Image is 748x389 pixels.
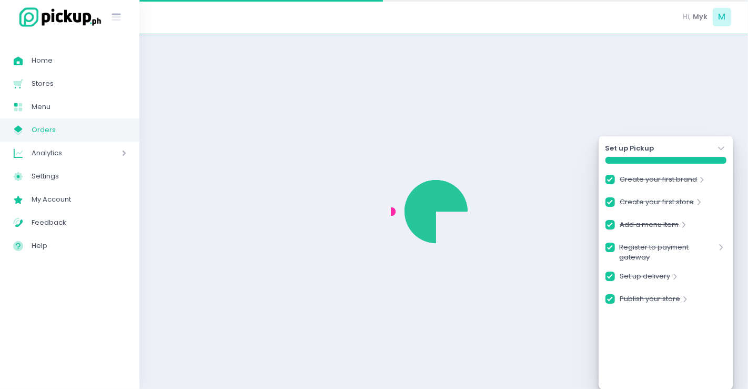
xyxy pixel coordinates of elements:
[713,8,731,26] span: M
[619,242,716,263] a: Register to payment gateway
[620,174,697,188] a: Create your first brand
[32,193,126,206] span: My Account
[620,197,694,211] a: Create your first store
[32,216,126,230] span: Feedback
[605,143,654,154] strong: Set up Pickup
[13,6,103,28] img: logo
[32,100,126,114] span: Menu
[32,77,126,91] span: Stores
[620,294,680,308] a: Publish your store
[32,54,126,67] span: Home
[32,169,126,183] span: Settings
[683,12,691,22] span: Hi,
[620,271,670,285] a: Set up delivery
[693,12,707,22] span: Myk
[32,239,126,253] span: Help
[32,146,92,160] span: Analytics
[32,123,126,137] span: Orders
[620,220,679,234] a: Add a menu item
